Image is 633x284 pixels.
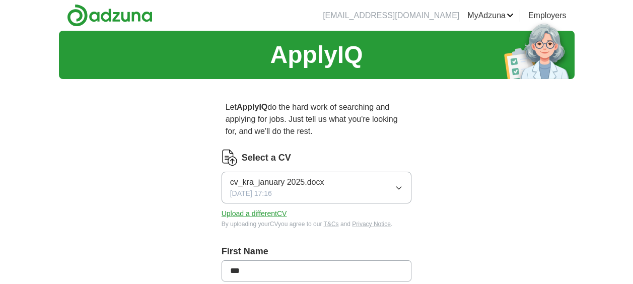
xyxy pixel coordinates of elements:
[230,188,272,199] span: [DATE] 17:16
[237,103,267,111] strong: ApplyIQ
[222,208,287,219] button: Upload a differentCV
[352,221,391,228] a: Privacy Notice
[222,245,412,258] label: First Name
[222,172,412,203] button: cv_kra_january 2025.docx[DATE] 17:16
[242,151,291,165] label: Select a CV
[270,37,363,73] h1: ApplyIQ
[222,150,238,166] img: CV Icon
[222,97,412,141] p: Let do the hard work of searching and applying for jobs. Just tell us what you're looking for, an...
[323,10,459,22] li: [EMAIL_ADDRESS][DOMAIN_NAME]
[67,4,153,27] img: Adzuna logo
[230,176,324,188] span: cv_kra_january 2025.docx
[324,221,339,228] a: T&Cs
[467,10,514,22] a: MyAdzuna
[528,10,567,22] a: Employers
[222,220,412,229] div: By uploading your CV you agree to our and .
